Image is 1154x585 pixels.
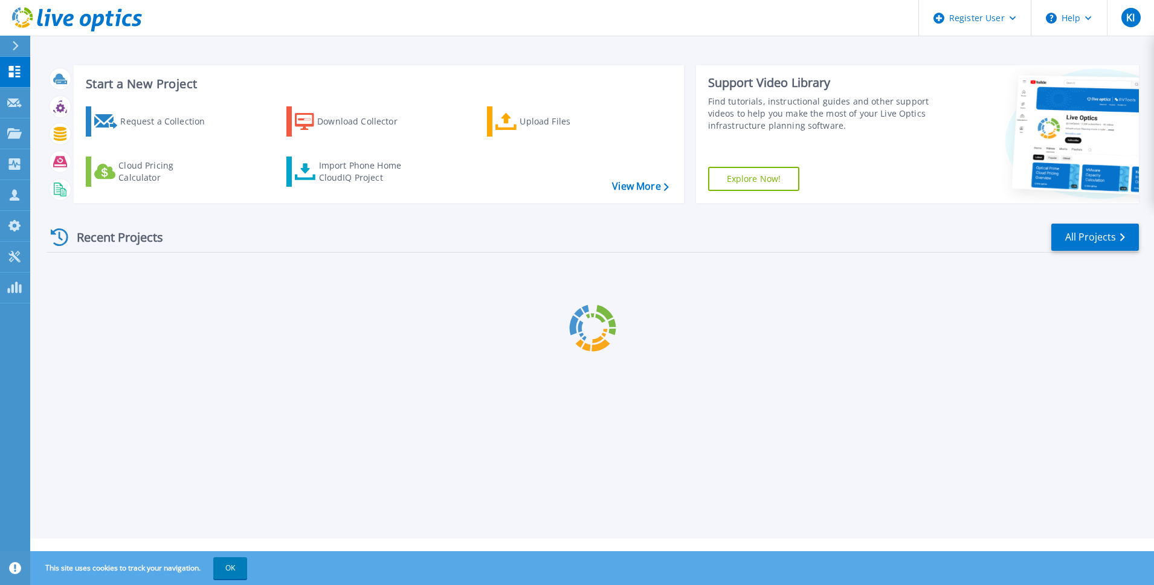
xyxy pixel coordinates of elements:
[120,109,217,134] div: Request a Collection
[86,157,221,187] a: Cloud Pricing Calculator
[612,181,668,192] a: View More
[708,95,934,132] div: Find tutorials, instructional guides and other support videos to help you make the most of your L...
[1126,13,1135,22] span: KI
[1051,224,1139,251] a: All Projects
[118,160,215,184] div: Cloud Pricing Calculator
[708,75,934,91] div: Support Video Library
[286,106,421,137] a: Download Collector
[86,77,668,91] h3: Start a New Project
[213,557,247,579] button: OK
[708,167,800,191] a: Explore Now!
[487,106,622,137] a: Upload Files
[319,160,413,184] div: Import Phone Home CloudIQ Project
[33,557,247,579] span: This site uses cookies to track your navigation.
[317,109,414,134] div: Download Collector
[47,222,179,252] div: Recent Projects
[86,106,221,137] a: Request a Collection
[520,109,616,134] div: Upload Files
